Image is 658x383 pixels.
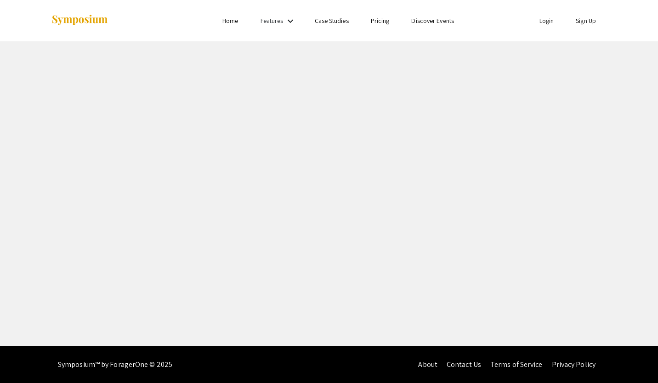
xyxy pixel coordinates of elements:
[411,17,454,25] a: Discover Events
[58,346,172,383] div: Symposium™ by ForagerOne © 2025
[51,14,108,27] img: Symposium by ForagerOne
[371,17,390,25] a: Pricing
[552,360,596,369] a: Privacy Policy
[539,17,554,25] a: Login
[576,17,596,25] a: Sign Up
[285,16,296,27] mat-icon: Expand Features list
[222,17,238,25] a: Home
[447,360,481,369] a: Contact Us
[418,360,437,369] a: About
[315,17,349,25] a: Case Studies
[490,360,543,369] a: Terms of Service
[261,17,284,25] a: Features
